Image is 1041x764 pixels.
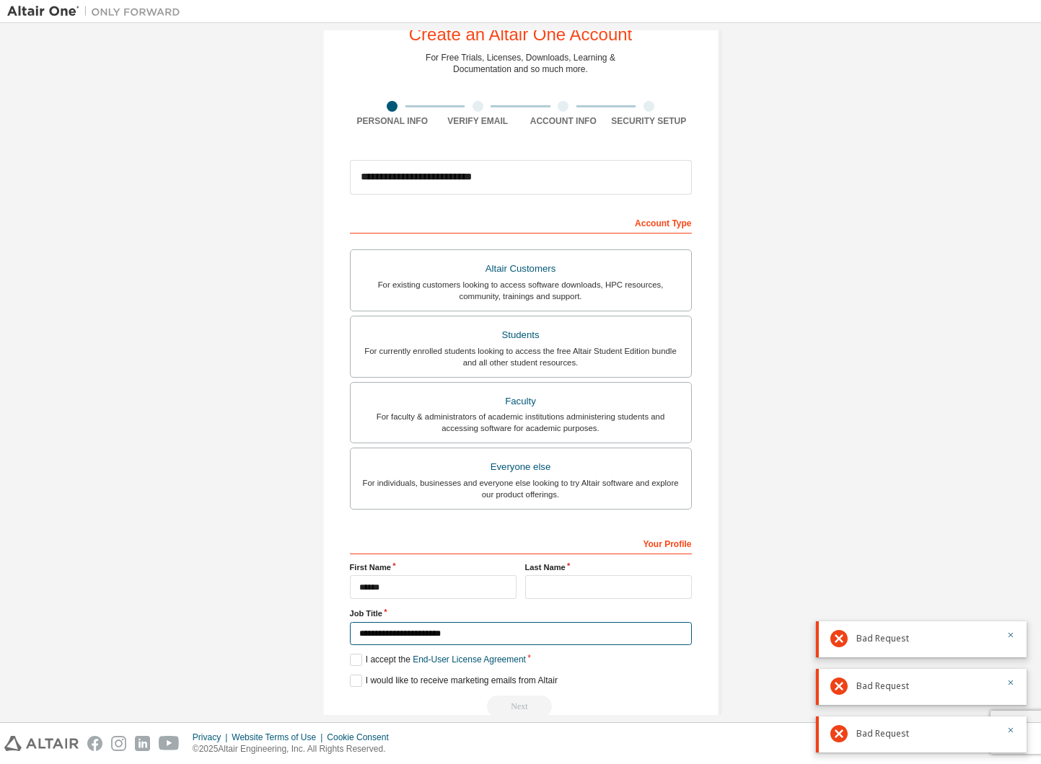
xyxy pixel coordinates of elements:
img: Altair One [7,4,188,19]
div: Personal Info [350,115,436,127]
div: Your Profile [350,531,692,554]
img: instagram.svg [111,736,126,751]
div: Website Terms of Use [232,732,327,743]
div: Create an Altair One Account [409,26,633,43]
img: facebook.svg [87,736,102,751]
label: I accept the [350,654,526,666]
label: First Name [350,561,517,573]
a: End-User License Agreement [413,654,526,665]
div: For individuals, businesses and everyone else looking to try Altair software and explore our prod... [359,477,682,500]
span: Bad Request [856,680,909,692]
div: Altair Customers [359,259,682,279]
div: For faculty & administrators of academic institutions administering students and accessing softwa... [359,411,682,434]
img: linkedin.svg [135,736,150,751]
div: Verify Email [435,115,521,127]
div: Account Info [521,115,607,127]
div: Security Setup [606,115,692,127]
img: altair_logo.svg [4,736,79,751]
div: For existing customers looking to access software downloads, HPC resources, community, trainings ... [359,279,682,302]
p: © 2025 Altair Engineering, Inc. All Rights Reserved. [193,743,397,755]
label: I would like to receive marketing emails from Altair [350,675,558,687]
div: Privacy [193,732,232,743]
label: Last Name [525,561,692,573]
div: For currently enrolled students looking to access the free Altair Student Edition bundle and all ... [359,345,682,368]
span: Bad Request [856,633,909,644]
div: Cookie Consent [327,732,397,743]
div: Faculty [359,391,682,412]
img: youtube.svg [159,736,180,751]
div: Account Type [350,210,692,234]
div: Students [359,325,682,345]
label: Job Title [350,608,692,619]
div: Everyone else [359,457,682,477]
div: For Free Trials, Licenses, Downloads, Learning & Documentation and so much more. [426,52,615,75]
div: Read and acccept EULA to continue [350,696,692,717]
span: Bad Request [856,728,909,739]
